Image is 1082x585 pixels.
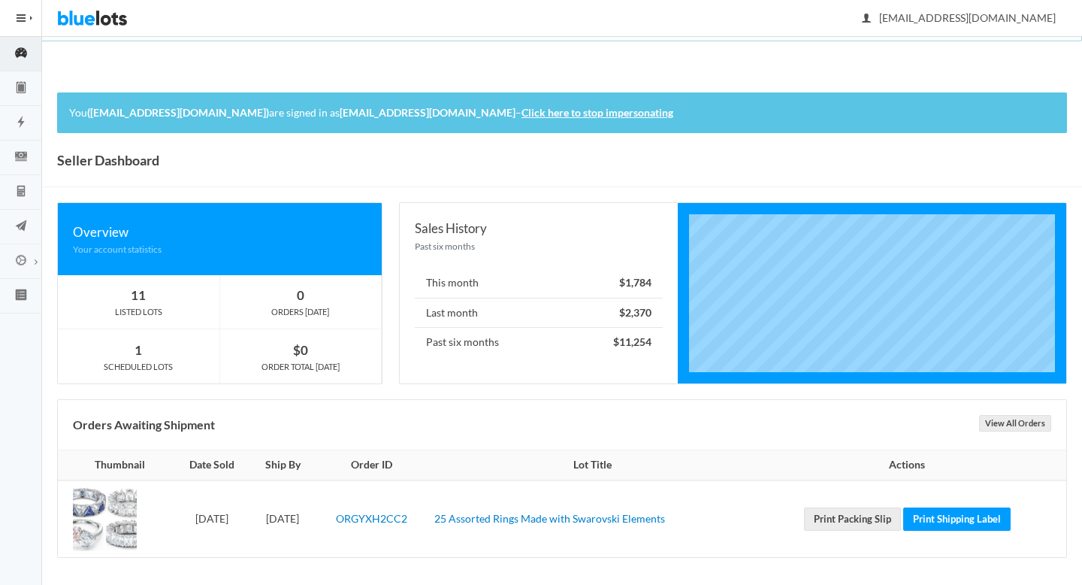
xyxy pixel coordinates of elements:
[415,239,662,253] div: Past six months
[69,105,1055,122] p: You are signed in as –
[250,450,314,480] th: Ship By
[250,480,314,557] td: [DATE]
[521,106,673,119] a: Click here to stop impersonating
[415,218,662,238] div: Sales History
[428,450,757,480] th: Lot Title
[293,342,308,358] strong: $0
[804,508,901,531] a: Print Packing Slip
[859,12,874,26] ion-icon: person
[220,305,382,319] div: ORDERS [DATE]
[131,287,146,303] strong: 11
[415,298,662,329] li: Last month
[134,342,142,358] strong: 1
[863,11,1056,24] span: [EMAIL_ADDRESS][DOMAIN_NAME]
[434,512,665,525] a: 25 Assorted Rings Made with Swarovski Elements
[220,360,382,374] div: ORDER TOTAL [DATE]
[173,450,250,480] th: Date Sold
[73,222,367,242] div: Overview
[757,450,1066,480] th: Actions
[336,512,407,525] a: ORGYXH2CC2
[415,268,662,299] li: This month
[979,415,1051,432] a: View All Orders
[613,335,651,348] strong: $11,254
[619,276,651,289] strong: $1,784
[903,508,1011,531] a: Print Shipping Label
[73,242,367,256] div: Your account statistics
[58,305,219,319] div: LISTED LOTS
[73,417,215,432] b: Orders Awaiting Shipment
[619,306,651,319] strong: $2,370
[57,149,159,171] h1: Seller Dashboard
[315,450,428,480] th: Order ID
[297,287,304,303] strong: 0
[87,106,269,119] strong: ([EMAIL_ADDRESS][DOMAIN_NAME])
[58,450,173,480] th: Thumbnail
[58,360,219,374] div: SCHEDULED LOTS
[415,327,662,357] li: Past six months
[173,480,250,557] td: [DATE]
[340,106,515,119] strong: [EMAIL_ADDRESS][DOMAIN_NAME]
